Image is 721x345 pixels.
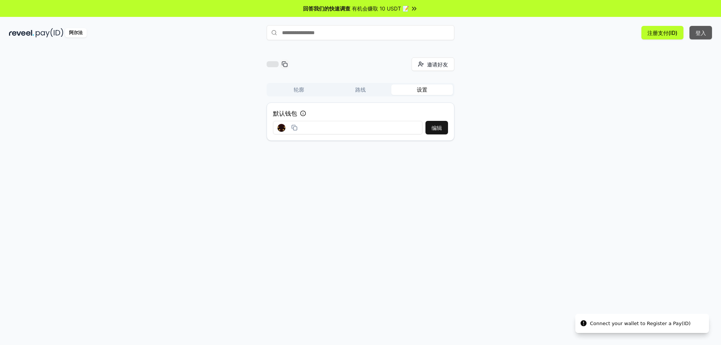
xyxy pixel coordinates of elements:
[69,30,83,35] font: 阿尔法
[412,57,454,71] button: 邀请好友
[590,320,691,327] div: Connect your wallet to Register a Pay(ID)
[417,86,427,93] font: 设置
[425,121,448,134] button: 编辑
[303,5,350,12] font: 回答我们的快速调查
[352,5,409,12] font: 有机会赚取 10 USDT 📝
[9,28,34,38] img: 揭示黑暗
[689,26,712,39] button: 登入
[273,110,297,117] font: 默认钱包
[427,61,448,68] font: 邀请好友
[36,28,63,38] img: 付款编号
[641,26,683,39] button: 注册支付(ID)
[647,30,677,36] font: 注册支付(ID)
[355,86,366,93] font: 路线
[695,30,706,36] font: 登入
[431,125,442,131] font: 编辑
[294,86,304,93] font: 轮廓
